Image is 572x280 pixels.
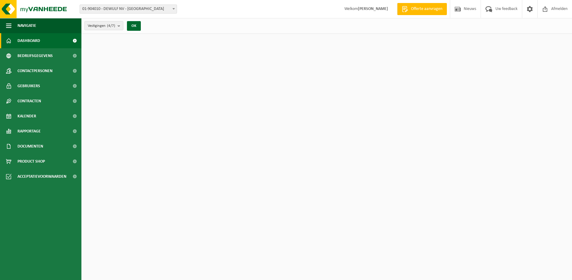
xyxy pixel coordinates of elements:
[80,5,177,13] span: 01-904010 - DEWULF NV - ROESELARE
[17,33,40,48] span: Dashboard
[17,109,36,124] span: Kalender
[17,124,41,139] span: Rapportage
[17,48,53,63] span: Bedrijfsgegevens
[17,154,45,169] span: Product Shop
[17,94,41,109] span: Contracten
[84,21,123,30] button: Vestigingen(4/7)
[127,21,141,31] button: OK
[17,78,40,94] span: Gebruikers
[80,5,177,14] span: 01-904010 - DEWULF NV - ROESELARE
[358,7,388,11] strong: [PERSON_NAME]
[409,6,444,12] span: Offerte aanvragen
[17,139,43,154] span: Documenten
[17,169,66,184] span: Acceptatievoorwaarden
[107,24,115,28] count: (4/7)
[88,21,115,30] span: Vestigingen
[17,63,52,78] span: Contactpersonen
[397,3,447,15] a: Offerte aanvragen
[17,18,36,33] span: Navigatie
